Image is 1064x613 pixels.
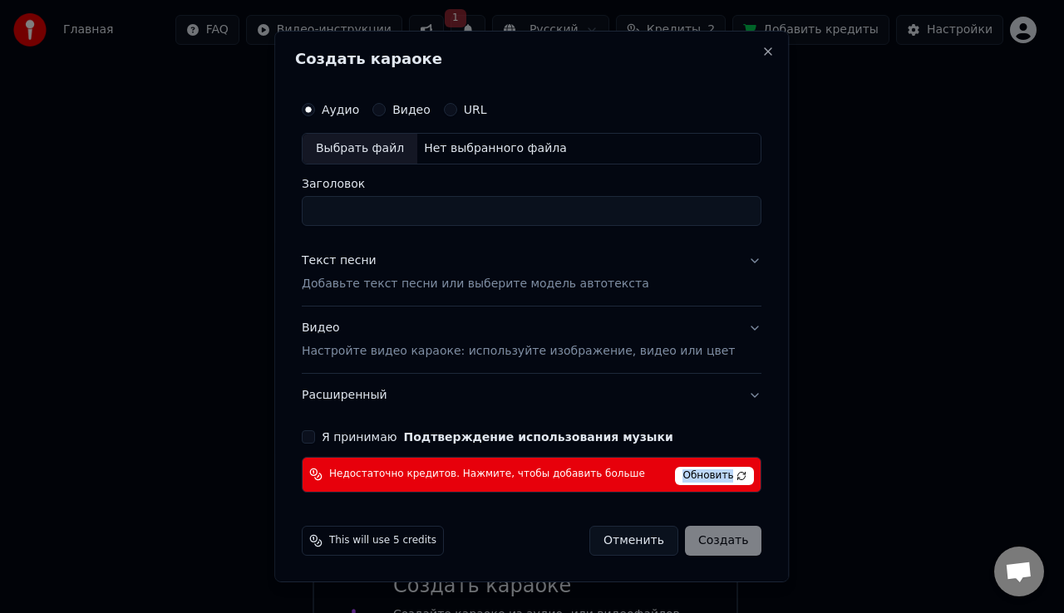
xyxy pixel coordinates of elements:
button: Отменить [589,526,678,556]
div: Нет выбранного файла [417,140,574,157]
span: Недостаточно кредитов. Нажмите, чтобы добавить больше [329,468,645,481]
button: Текст песниДобавьте текст песни или выберите модель автотекста [302,239,761,306]
button: Расширенный [302,374,761,417]
p: Добавьте текст песни или выберите модель автотекста [302,276,649,292]
label: Видео [392,104,431,115]
label: Я принимаю [322,431,673,443]
span: This will use 5 credits [329,534,436,547]
label: Заголовок [302,178,761,189]
button: ВидеоНастройте видео караоке: используйте изображение, видео или цвет [302,306,761,373]
p: Настройте видео караоке: используйте изображение, видео или цвет [302,343,735,360]
div: Видео [302,320,735,360]
button: Я принимаю [404,431,673,443]
div: Выбрать файл [303,134,417,164]
label: Аудио [322,104,359,115]
div: Текст песни [302,253,377,269]
span: Обновить [676,467,755,485]
label: URL [464,104,487,115]
h2: Создать караоке [295,51,768,66]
